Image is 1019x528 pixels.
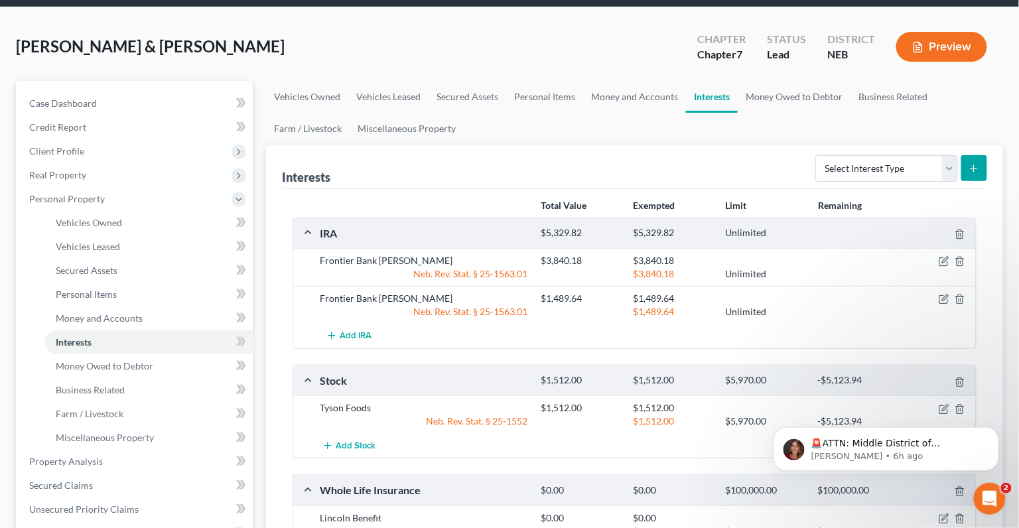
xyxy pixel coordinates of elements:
[320,433,378,458] button: Add Stock
[313,401,535,415] div: Tyson Foods
[811,374,904,387] div: -$5,123.94
[541,200,586,211] strong: Total Value
[348,81,429,113] a: Vehicles Leased
[45,235,253,259] a: Vehicles Leased
[56,289,117,300] span: Personal Items
[313,292,535,305] div: Frontier Bank [PERSON_NAME]
[535,254,627,267] div: $3,840.18
[535,484,627,497] div: $0.00
[583,81,686,113] a: Money and Accounts
[313,226,535,240] div: IRA
[767,47,806,62] div: Lead
[45,259,253,283] a: Secured Assets
[19,497,253,521] a: Unsecured Priority Claims
[56,408,123,419] span: Farm / Livestock
[19,92,253,115] a: Case Dashboard
[56,432,154,443] span: Miscellaneous Property
[45,211,253,235] a: Vehicles Owned
[45,426,253,450] a: Miscellaneous Property
[535,511,627,525] div: $0.00
[818,200,862,211] strong: Remaining
[266,113,350,145] a: Farm / Livestock
[313,267,535,281] div: Neb. Rev. Stat. § 25-1563.01
[627,305,719,318] div: $1,489.64
[45,354,253,378] a: Money Owed to Debtor
[429,81,506,113] a: Secured Assets
[350,113,464,145] a: Miscellaneous Property
[719,305,811,318] div: Unlimited
[56,265,117,276] span: Secured Assets
[738,81,851,113] a: Money Owed to Debtor
[827,32,875,47] div: District
[340,331,372,342] span: Add IRA
[29,193,105,204] span: Personal Property
[313,373,535,387] div: Stock
[29,480,93,491] span: Secured Claims
[29,456,103,467] span: Property Analysis
[535,227,627,239] div: $5,329.82
[1001,483,1012,494] span: 2
[896,32,987,62] button: Preview
[320,324,378,348] button: Add IRA
[29,145,84,157] span: Client Profile
[313,483,535,497] div: Whole Life Insurance
[627,415,719,428] div: $1,512.00
[19,115,253,139] a: Credit Report
[45,378,253,402] a: Business Related
[45,402,253,426] a: Farm / Livestock
[974,483,1006,515] iframe: Intercom live chat
[827,47,875,62] div: NEB
[627,227,719,239] div: $5,329.82
[627,292,719,305] div: $1,489.64
[45,306,253,330] a: Money and Accounts
[29,121,86,133] span: Credit Report
[313,511,535,525] div: Lincoln Benefit
[535,401,627,415] div: $1,512.00
[535,292,627,305] div: $1,489.64
[56,384,125,395] span: Business Related
[313,415,535,428] div: Neb. Rev. Stat. § 25-1552
[754,399,1019,492] iframe: Intercom notifications message
[736,48,742,60] span: 7
[719,415,811,428] div: $5,970.00
[767,32,806,47] div: Status
[19,450,253,474] a: Property Analysis
[45,283,253,306] a: Personal Items
[16,36,285,56] span: [PERSON_NAME] & [PERSON_NAME]
[686,81,738,113] a: Interests
[56,312,143,324] span: Money and Accounts
[726,200,747,211] strong: Limit
[851,81,936,113] a: Business Related
[56,241,120,252] span: Vehicles Leased
[56,360,153,371] span: Money Owed to Debtor
[535,374,627,387] div: $1,512.00
[719,267,811,281] div: Unlimited
[697,47,746,62] div: Chapter
[336,440,375,451] span: Add Stock
[313,305,535,318] div: Neb. Rev. Stat. § 25-1563.01
[56,336,92,348] span: Interests
[719,484,811,497] div: $100,000.00
[627,254,719,267] div: $3,840.18
[719,374,811,387] div: $5,970.00
[506,81,583,113] a: Personal Items
[627,374,719,387] div: $1,512.00
[29,169,86,180] span: Real Property
[627,401,719,415] div: $1,512.00
[29,98,97,109] span: Case Dashboard
[627,511,719,525] div: $0.00
[719,227,811,239] div: Unlimited
[627,484,719,497] div: $0.00
[282,169,330,185] div: Interests
[45,330,253,354] a: Interests
[697,32,746,47] div: Chapter
[627,267,719,281] div: $3,840.18
[634,200,675,211] strong: Exempted
[19,474,253,497] a: Secured Claims
[29,503,139,515] span: Unsecured Priority Claims
[56,217,122,228] span: Vehicles Owned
